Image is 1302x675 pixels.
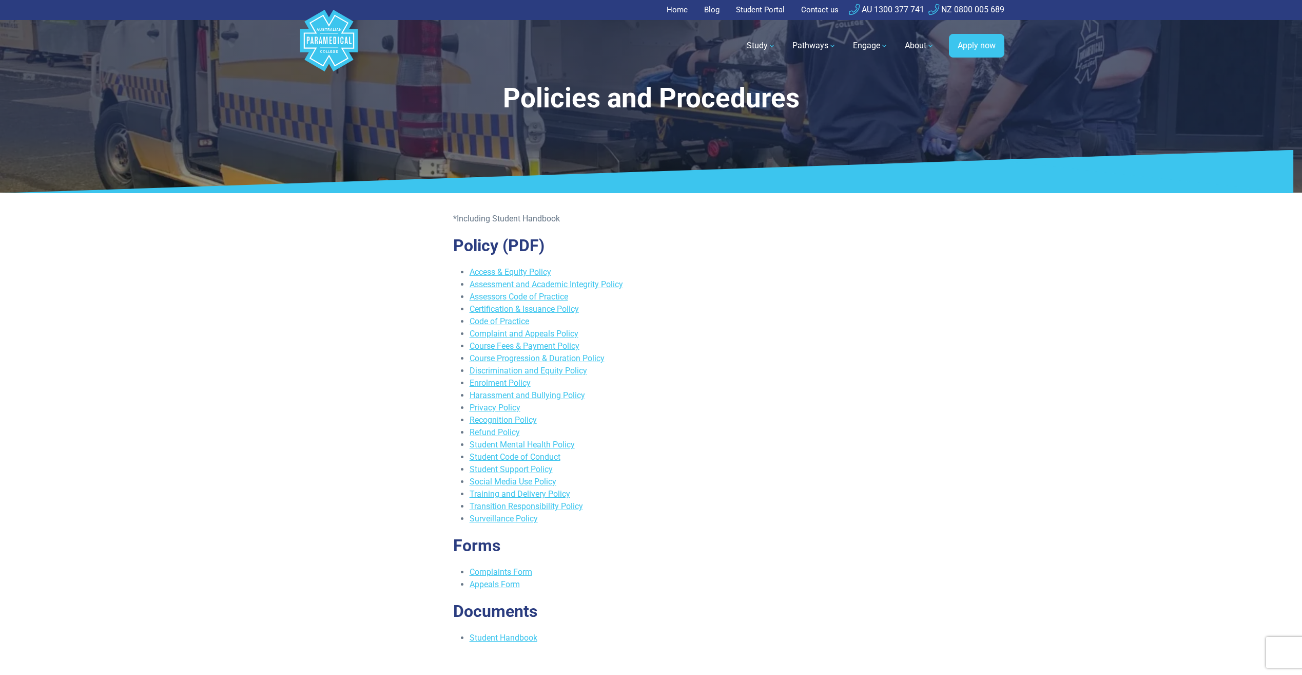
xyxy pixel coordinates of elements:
a: Apply now [949,34,1004,58]
h2: Documents [453,602,849,621]
a: Appeals Form [470,579,520,589]
a: Australian Paramedical College [298,20,360,72]
h2: Forms [453,536,849,555]
a: Student Handbook [470,633,537,643]
a: Social Media Use Policy [470,477,556,486]
a: Student Support Policy [470,464,553,474]
a: Assessors Code of Practice [470,292,568,302]
a: Engage [847,31,895,60]
a: Course Progression & Duration Policy [470,353,605,363]
a: About [899,31,941,60]
a: Enrolment Policy [470,378,531,388]
a: NZ 0800 005 689 [928,5,1004,14]
a: Complaints Form [470,567,532,577]
a: Discrimination and Equity Policy [470,366,587,376]
p: *Including Student Handbook [453,213,849,225]
a: Complaint and Appeals Policy [470,329,578,339]
a: Study [741,31,782,60]
h2: Policy (PDF) [453,236,849,255]
a: Code of Practice [470,316,529,326]
a: Pathways [786,31,843,60]
a: Course Fees & Payment Policy [470,341,579,351]
a: Training and Delivery Policy [470,489,570,499]
a: Privacy Policy [470,403,520,413]
a: Student Code of Conduct [470,452,560,462]
a: Refund Policy [470,427,520,437]
a: Assessment and Academic Integrity Policy [470,279,623,289]
a: Certification & Issuance Policy [470,304,579,314]
a: Student Mental Health Policy [470,440,575,449]
a: Access & Equity Policy [470,267,551,277]
a: Transition Responsibility Policy [470,501,583,511]
a: Recognition Policy [470,415,537,425]
a: Surveillance Policy [470,514,538,523]
a: Harassment and Bullying Policy [470,390,585,400]
a: AU 1300 377 741 [849,5,924,14]
h1: Policies and Procedures [351,82,951,115]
